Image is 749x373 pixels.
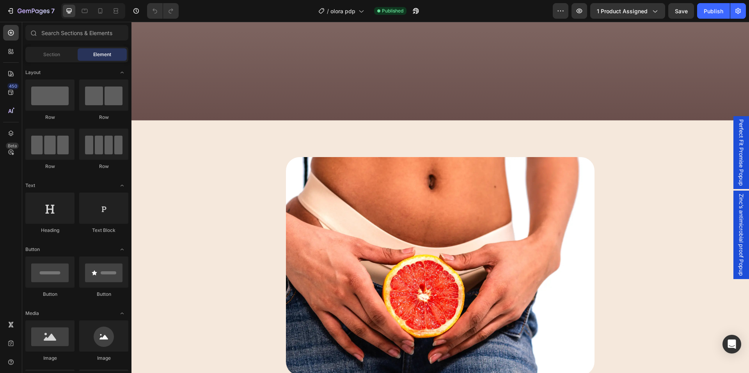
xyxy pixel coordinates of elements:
[116,66,128,79] span: Toggle open
[25,114,75,121] div: Row
[79,114,128,121] div: Row
[382,7,403,14] span: Published
[327,7,329,15] span: /
[3,3,58,19] button: 7
[25,355,75,362] div: Image
[6,143,19,149] div: Beta
[704,7,723,15] div: Publish
[606,97,614,164] span: Perfect Fit Promise Popup
[51,6,55,16] p: 7
[43,51,60,58] span: Section
[330,7,355,15] span: olora pdp
[697,3,730,19] button: Publish
[590,3,665,19] button: 1 product assigned
[154,135,463,354] img: gempages_578200731668972220-4121d159-8a53-41b1-b25d-916893de5abd.webp
[116,307,128,320] span: Toggle open
[606,172,614,254] span: Zinc’s antimicrobial proof Popup
[722,335,741,354] div: Open Intercom Messenger
[25,246,40,253] span: Button
[7,83,19,89] div: 450
[116,179,128,192] span: Toggle open
[675,8,688,14] span: Save
[668,3,694,19] button: Save
[597,7,648,15] span: 1 product assigned
[147,3,179,19] div: Undo/Redo
[131,22,749,373] iframe: Design area
[25,25,128,41] input: Search Sections & Elements
[79,227,128,234] div: Text Block
[79,291,128,298] div: Button
[116,243,128,256] span: Toggle open
[25,227,75,234] div: Heading
[25,163,75,170] div: Row
[93,51,111,58] span: Element
[25,69,41,76] span: Layout
[25,182,35,189] span: Text
[25,291,75,298] div: Button
[79,163,128,170] div: Row
[25,310,39,317] span: Media
[79,355,128,362] div: Image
